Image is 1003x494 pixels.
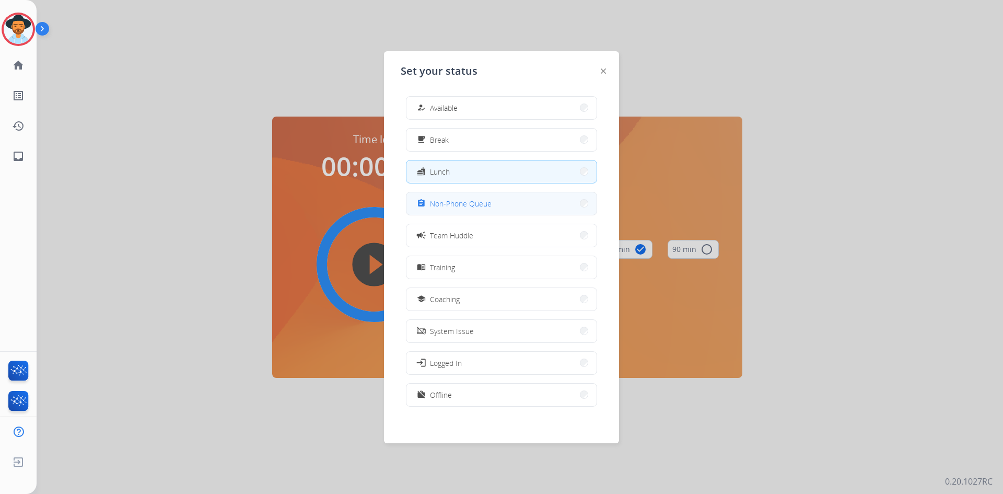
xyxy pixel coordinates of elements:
[406,352,597,374] button: Logged In
[406,129,597,151] button: Break
[417,295,426,304] mat-icon: school
[430,294,460,305] span: Coaching
[12,59,25,72] mat-icon: home
[416,230,426,240] mat-icon: campaign
[406,97,597,119] button: Available
[430,134,449,145] span: Break
[406,160,597,183] button: Lunch
[12,89,25,102] mat-icon: list_alt
[417,135,426,144] mat-icon: free_breakfast
[417,104,426,112] mat-icon: how_to_reg
[417,390,426,399] mat-icon: work_off
[430,102,458,113] span: Available
[4,15,33,44] img: avatar
[430,166,450,177] span: Lunch
[417,199,426,208] mat-icon: assignment
[417,167,426,176] mat-icon: fastfood
[12,150,25,163] mat-icon: inbox
[406,384,597,406] button: Offline
[601,68,606,74] img: close-button
[417,263,426,272] mat-icon: menu_book
[406,288,597,311] button: Coaching
[406,224,597,247] button: Team Huddle
[401,64,477,78] span: Set your status
[406,320,597,342] button: System Issue
[430,230,473,241] span: Team Huddle
[430,326,474,337] span: System Issue
[430,389,452,400] span: Offline
[417,327,426,336] mat-icon: phonelink_off
[416,358,426,368] mat-icon: login
[406,192,597,215] button: Non-Phone Queue
[12,120,25,132] mat-icon: history
[406,256,597,279] button: Training
[430,198,492,209] span: Non-Phone Queue
[430,262,455,273] span: Training
[945,475,993,488] p: 0.20.1027RC
[430,358,462,369] span: Logged In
